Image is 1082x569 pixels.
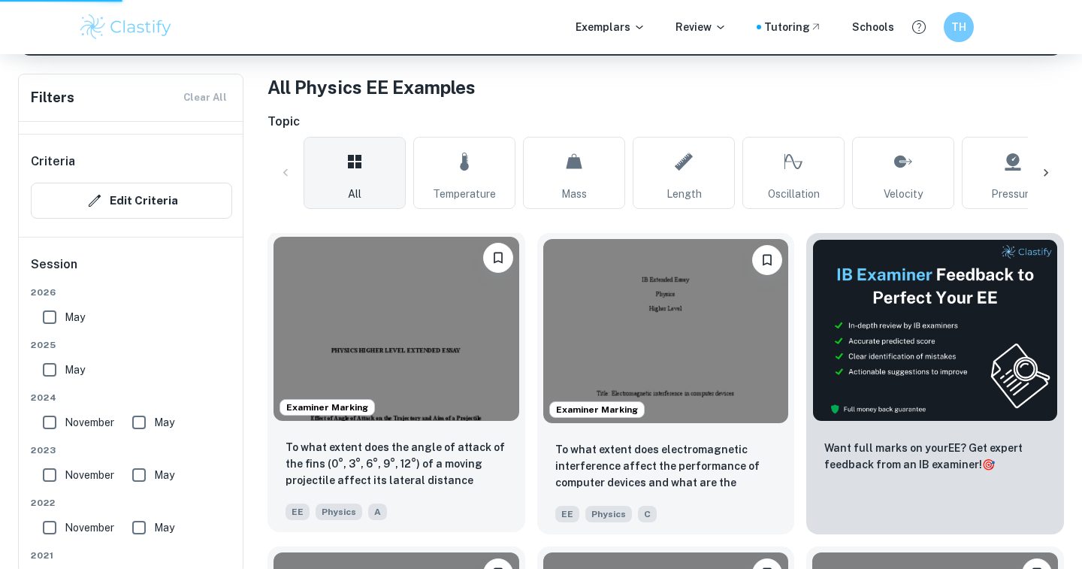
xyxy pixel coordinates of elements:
[267,74,1064,101] h1: All Physics EE Examples
[31,87,74,108] h6: Filters
[884,186,923,202] span: Velocity
[638,506,657,522] span: C
[31,549,232,562] span: 2021
[368,504,387,520] span: A
[65,414,114,431] span: November
[812,239,1058,422] img: Thumbnail
[267,233,525,534] a: Examiner MarkingBookmarkTo what extent does the angle of attack of the fins (0°, 3°, 6°, 9°, 12°)...
[824,440,1046,473] p: Want full marks on your EE ? Get expert feedback from an IB examiner!
[944,12,974,42] button: TH
[483,243,513,273] button: Bookmark
[65,467,114,483] span: November
[154,414,174,431] span: May
[31,496,232,510] span: 2022
[286,439,507,490] p: To what extent does the angle of attack of the fins (0°, 3°, 6°, 9°, 12°) of a moving projectile ...
[543,239,789,423] img: Physics EE example thumbnail: To what extent does electromagnetic inte
[31,443,232,457] span: 2023
[675,19,727,35] p: Review
[561,186,587,202] span: Mass
[550,403,644,416] span: Examiner Marking
[951,19,968,35] h6: TH
[280,401,374,414] span: Examiner Marking
[274,237,519,421] img: Physics EE example thumbnail: To what extent does the angle of attack
[348,186,361,202] span: All
[537,233,795,534] a: Examiner MarkingBookmarkTo what extent does electromagnetic interference affect the performance o...
[764,19,822,35] a: Tutoring
[982,459,995,471] span: 🎯
[31,256,232,286] h6: Session
[991,186,1035,202] span: Pressure
[555,441,777,492] p: To what extent does electromagnetic interference affect the performance of computer devices and w...
[433,186,496,202] span: Temperature
[666,186,702,202] span: Length
[65,519,114,536] span: November
[78,12,174,42] img: Clastify logo
[286,504,310,520] span: EE
[906,14,932,40] button: Help and Feedback
[576,19,645,35] p: Exemplars
[31,391,232,404] span: 2024
[31,183,232,219] button: Edit Criteria
[31,153,75,171] h6: Criteria
[806,233,1064,534] a: ThumbnailWant full marks on yourEE? Get expert feedback from an IB examiner!
[154,519,174,536] span: May
[752,245,782,275] button: Bookmark
[555,506,579,522] span: EE
[852,19,894,35] a: Schools
[768,186,820,202] span: Oscillation
[31,338,232,352] span: 2025
[154,467,174,483] span: May
[31,286,232,299] span: 2026
[316,504,362,520] span: Physics
[267,113,1064,131] h6: Topic
[585,506,632,522] span: Physics
[65,309,85,325] span: May
[65,362,85,378] span: May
